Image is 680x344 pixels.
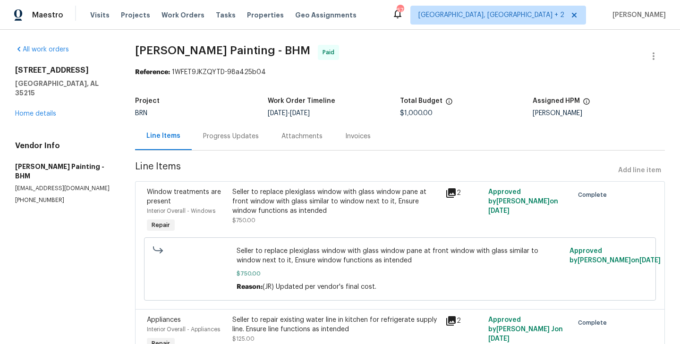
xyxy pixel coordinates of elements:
span: Tasks [216,12,236,18]
div: Invoices [345,132,371,141]
div: 1WFET9JKZQYTD-98a425b04 [135,67,665,77]
span: $125.00 [232,336,255,342]
span: [PERSON_NAME] [609,10,666,20]
h5: [PERSON_NAME] Painting - BHM [15,162,112,181]
p: [PHONE_NUMBER] [15,196,112,204]
div: 57 [397,6,403,15]
span: Visits [90,10,110,20]
p: [EMAIL_ADDRESS][DOMAIN_NAME] [15,185,112,193]
b: Reference: [135,69,170,76]
div: Seller to replace plexiglass window with glass window pane at front window with glass similar to ... [232,187,440,216]
span: [DATE] [639,257,661,264]
span: Repair [148,220,174,230]
div: Seller to repair existing water line in kitchen for refrigerate supply line. Ensure line function... [232,315,440,334]
span: Maestro [32,10,63,20]
span: Projects [121,10,150,20]
div: Attachments [281,132,323,141]
span: Complete [578,190,611,200]
span: BRN [135,110,147,117]
span: Paid [323,48,338,57]
span: Reason: [237,284,263,290]
h2: [STREET_ADDRESS] [15,66,112,75]
h5: Total Budget [400,98,442,104]
span: Interior Overall - Windows [147,208,215,214]
span: Approved by [PERSON_NAME] on [569,248,661,264]
span: Approved by [PERSON_NAME] J on [488,317,563,342]
div: Progress Updates [203,132,259,141]
span: The total cost of line items that have been proposed by Opendoor. This sum includes line items th... [445,98,453,110]
span: [PERSON_NAME] Painting - BHM [135,45,310,56]
span: Complete [578,318,611,327]
span: The hpm assigned to this work order. [583,98,590,110]
span: $750.00 [237,269,564,278]
div: 2 [445,315,482,327]
h5: Assigned HPM [533,98,580,104]
span: [DATE] [488,336,510,342]
span: $1,000.00 [400,110,433,117]
span: [DATE] [290,110,310,117]
h5: Project [135,98,160,104]
h4: Vendor Info [15,141,112,151]
span: Geo Assignments [295,10,357,20]
span: Work Orders [161,10,204,20]
span: Seller to replace plexiglass window with glass window pane at front window with glass similar to ... [237,246,564,265]
span: [DATE] [268,110,288,117]
span: Line Items [135,162,614,179]
a: All work orders [15,46,69,53]
span: Appliances [147,317,181,323]
span: (JR) Updated per vendor's final cost. [263,284,376,290]
span: - [268,110,310,117]
h5: [GEOGRAPHIC_DATA], AL 35215 [15,79,112,98]
span: Window treatments are present [147,189,221,205]
span: [GEOGRAPHIC_DATA], [GEOGRAPHIC_DATA] + 2 [418,10,564,20]
span: Properties [247,10,284,20]
h5: Work Order Timeline [268,98,335,104]
a: Home details [15,110,56,117]
div: [PERSON_NAME] [533,110,665,117]
div: Line Items [146,131,180,141]
span: $750.00 [232,218,255,223]
span: [DATE] [488,208,510,214]
span: Interior Overall - Appliances [147,327,220,332]
div: 2 [445,187,482,199]
span: Approved by [PERSON_NAME] on [488,189,558,214]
